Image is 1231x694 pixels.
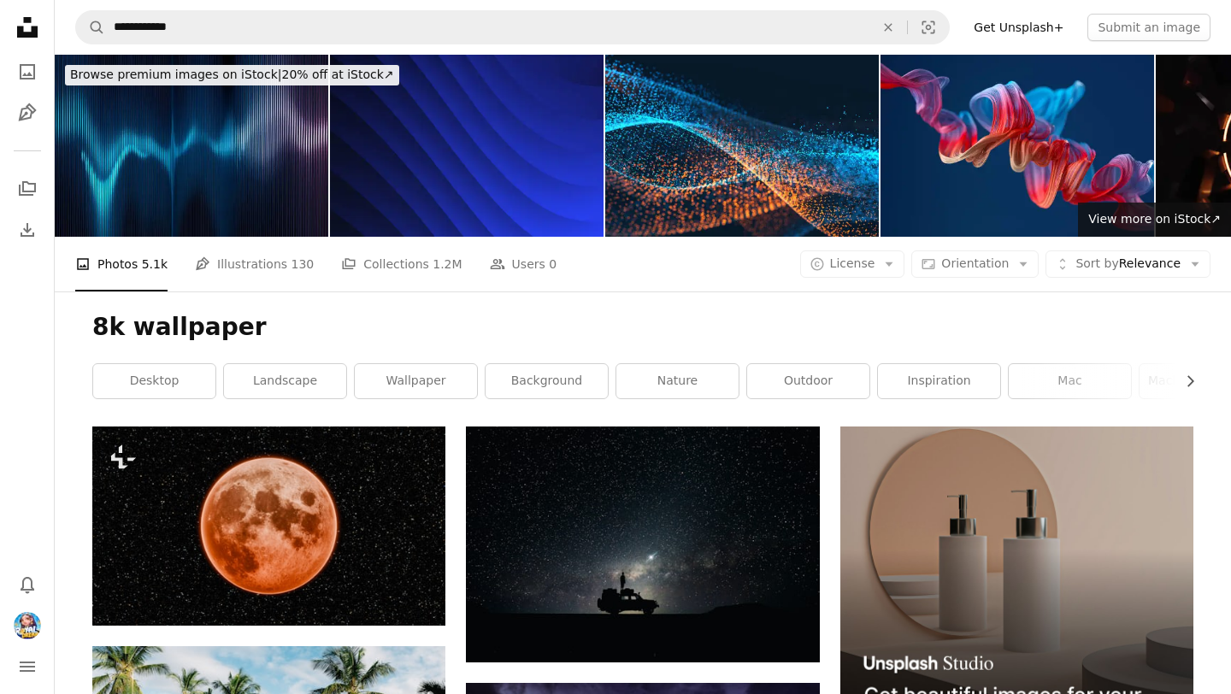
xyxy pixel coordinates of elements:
[1088,212,1221,226] span: View more on iStock ↗
[355,364,477,398] a: wallpaper
[830,256,875,270] span: License
[92,426,445,625] img: A full moon is seen in the night sky
[195,237,314,291] a: Illustrations 130
[330,55,604,237] img: Abstract black-blue gradient lines: Thick flowing plastic stripes in a digitally animated 2D grap...
[1087,14,1210,41] button: Submit an image
[10,172,44,206] a: Collections
[486,364,608,398] a: background
[908,11,949,44] button: Visual search
[466,537,819,552] a: silhouette of off-road car
[963,14,1074,41] a: Get Unsplash+
[800,250,905,278] button: License
[70,68,281,81] span: Browse premium images on iStock |
[70,68,394,81] span: 20% off at iStock ↗
[941,256,1009,270] span: Orientation
[10,609,44,643] button: Profile
[55,55,328,237] img: Sound wave
[75,10,950,44] form: Find visuals sitewide
[224,364,346,398] a: landscape
[869,11,907,44] button: Clear
[292,255,315,273] span: 130
[93,364,215,398] a: desktop
[10,650,44,684] button: Menu
[747,364,869,398] a: outdoor
[466,426,819,662] img: silhouette of off-road car
[1009,364,1131,398] a: mac
[605,55,879,237] img: Colorful background
[881,55,1154,237] img: colorful wavy object
[14,612,41,639] img: Avatar of user Royal Dream APK
[911,250,1039,278] button: Orientation
[878,364,1000,398] a: inspiration
[76,11,105,44] button: Search Unsplash
[549,255,557,273] span: 0
[1175,364,1193,398] button: scroll list to the right
[92,518,445,533] a: A full moon is seen in the night sky
[10,96,44,130] a: Illustrations
[1078,203,1231,237] a: View more on iStock↗
[433,255,462,273] span: 1.2M
[490,237,557,291] a: Users 0
[10,568,44,602] button: Notifications
[341,237,462,291] a: Collections 1.2M
[10,213,44,247] a: Download History
[1075,256,1181,273] span: Relevance
[55,55,409,96] a: Browse premium images on iStock|20% off at iStock↗
[1045,250,1210,278] button: Sort byRelevance
[1075,256,1118,270] span: Sort by
[10,55,44,89] a: Photos
[616,364,739,398] a: nature
[92,312,1193,343] h1: 8k wallpaper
